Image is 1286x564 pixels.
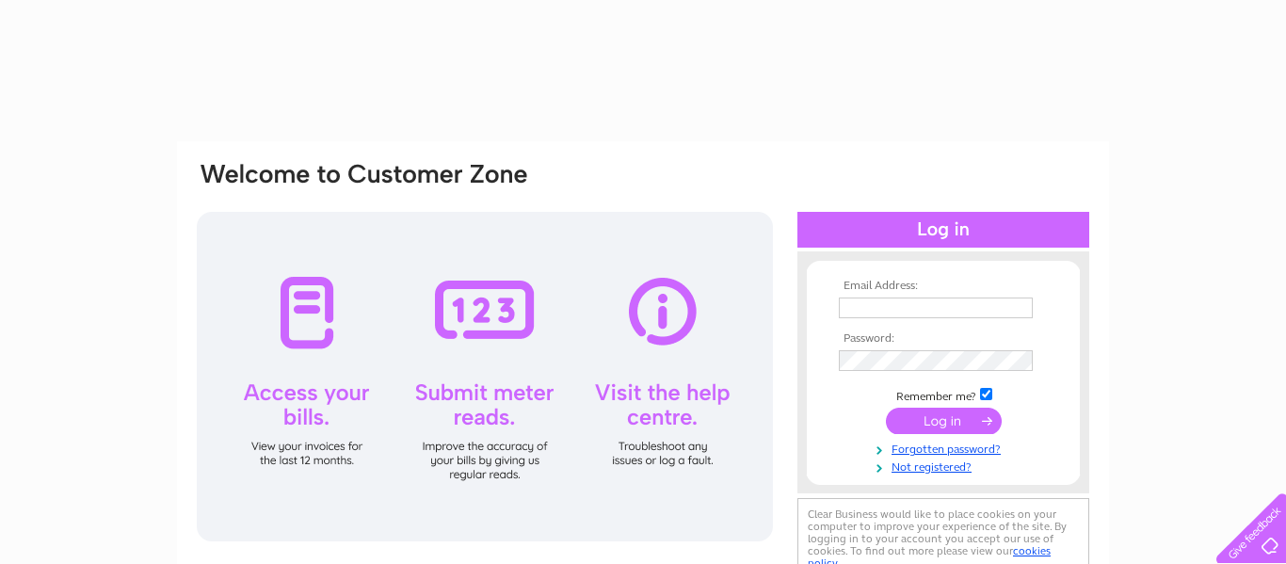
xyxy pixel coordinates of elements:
[839,439,1053,457] a: Forgotten password?
[834,332,1053,346] th: Password:
[839,457,1053,475] a: Not registered?
[834,280,1053,293] th: Email Address:
[886,408,1002,434] input: Submit
[834,385,1053,404] td: Remember me?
